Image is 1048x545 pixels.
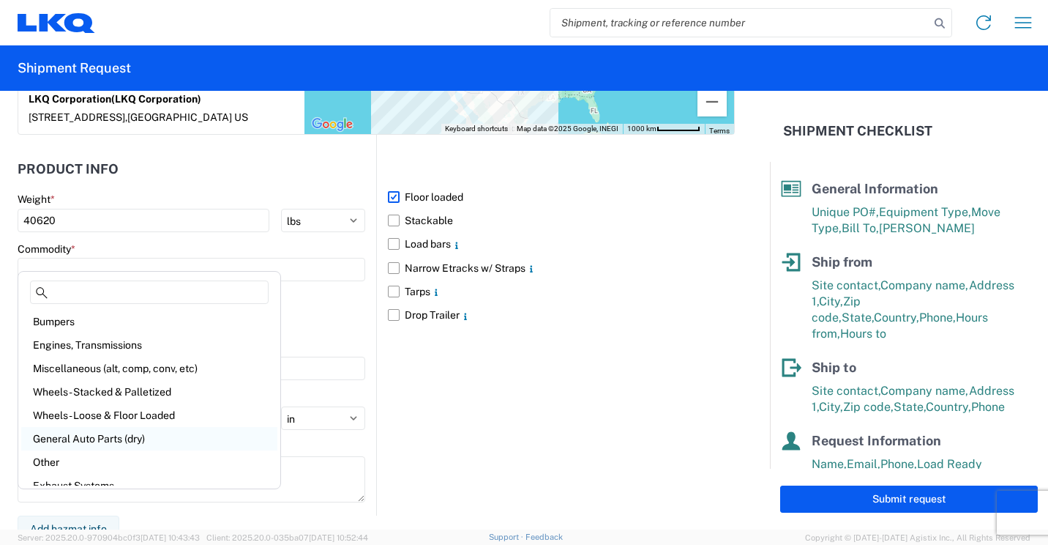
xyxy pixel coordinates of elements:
span: Bill To, [842,221,879,235]
span: Server: 2025.20.0-970904bc0f3 [18,533,200,542]
span: Unique PO#, [812,205,879,219]
label: Narrow Etracks w/ Straps [388,256,735,280]
span: Company name, [880,384,969,398]
label: Load bars [388,232,735,256]
span: [GEOGRAPHIC_DATA] US [127,111,248,123]
a: Terms [709,127,730,135]
span: Ship from [812,254,872,270]
span: [STREET_ADDRESS], [29,111,127,123]
span: (LKQ Corporation) [111,93,201,105]
span: State, [842,311,874,325]
button: Map Scale: 1000 km per 56 pixels [623,124,705,134]
label: Floor loaded [388,185,735,209]
label: Drop Trailer [388,303,735,327]
div: Other [21,451,277,474]
button: Zoom out [697,87,727,116]
span: Email, [847,457,880,471]
span: Site contact, [812,384,880,398]
img: Google [308,115,356,134]
span: General Information [812,181,938,196]
span: Ship to [812,360,856,375]
div: Wheels - Stacked & Palletized [21,380,277,404]
label: Commodity [18,242,75,256]
h2: Product Info [18,162,119,177]
span: Company name, [880,278,969,292]
span: 1000 km [627,125,656,133]
span: Map data ©2025 Google, INEGI [517,125,618,133]
span: Country, [926,400,971,414]
strong: LKQ Corporation [29,93,201,105]
span: [DATE] 10:52:44 [309,533,368,542]
label: Tarps [388,280,735,303]
span: [PERSON_NAME] [879,221,975,235]
span: Site contact, [812,278,880,292]
button: Submit request [780,486,1038,513]
span: City, [819,294,843,308]
a: Feedback [525,533,563,541]
span: Client: 2025.20.0-035ba07 [206,533,368,542]
input: Shipment, tracking or reference number [550,9,929,37]
a: Support [489,533,525,541]
span: Phone [971,400,1005,414]
span: Hours to [840,327,886,341]
div: General Auto Parts (dry) [21,427,277,451]
span: Phone, [919,311,956,325]
span: Equipment Type, [879,205,971,219]
div: Exhaust Systems [21,474,277,497]
div: Wheels - Loose & Floor Loaded [21,404,277,427]
label: Weight [18,193,55,206]
div: Bumpers [21,310,277,333]
h2: Shipment Request [18,59,131,77]
span: [DATE] 10:43:43 [141,533,200,542]
span: Request Information [812,433,941,448]
label: Stackable [388,209,735,232]
button: Keyboard shortcuts [445,124,508,134]
h2: Shipment Checklist [783,122,932,140]
span: State, [894,400,926,414]
span: Zip code, [843,400,894,414]
div: Miscellaneous (alt, comp, conv, etc) [21,357,277,380]
div: Engines, Transmissions [21,333,277,357]
span: Country, [874,311,919,325]
span: Copyright © [DATE]-[DATE] Agistix Inc., All Rights Reserved [805,531,1030,544]
a: Open this area in Google Maps (opens a new window) [308,115,356,134]
span: Phone, [880,457,917,471]
span: Name, [812,457,847,471]
button: Add hazmat info [18,516,119,543]
span: City, [819,400,843,414]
